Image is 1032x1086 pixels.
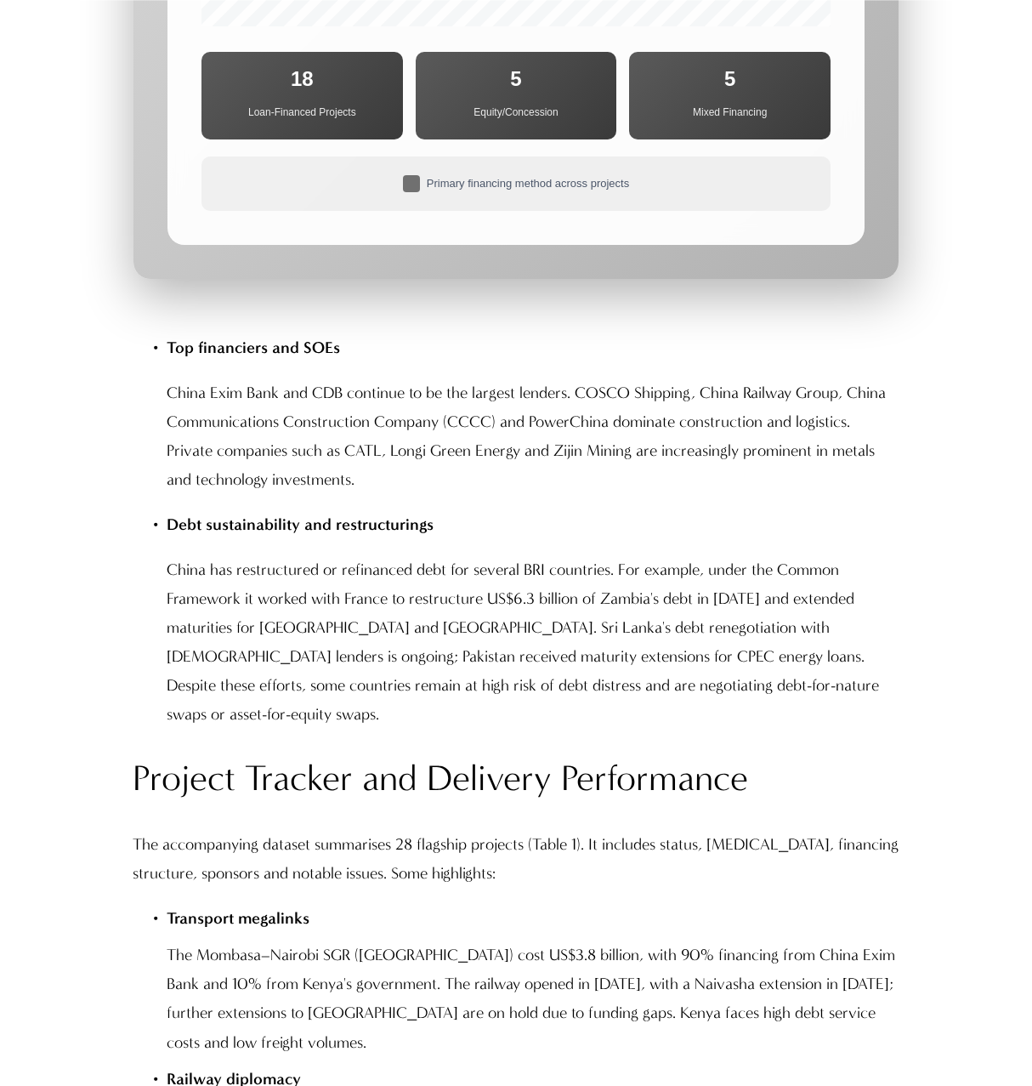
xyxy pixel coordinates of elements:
[214,65,390,94] span: 18
[427,169,629,198] span: Primary financing method across projects
[133,756,899,803] h2: Project Tracker and Delivery Performance
[133,830,899,888] p: The accompanying dataset summarises 28 flagship projects (Table 1). It includes status, [MEDICAL_...
[642,98,818,127] span: Mixed Financing
[167,908,309,928] strong: Transport megalinks
[167,338,340,357] strong: Top financiers and SOEs
[167,378,899,494] p: China Exim Bank and CDB continue to be the largest lenders. COSCO Shipping, China Railway Group, ...
[642,65,818,94] span: 5
[428,98,604,127] span: Equity/Concession
[167,941,899,1056] p: The Mombasa–Nairobi SGR ([GEOGRAPHIC_DATA]) cost US$3.8 billion, with 90% financing from China Ex...
[214,98,390,127] span: Loan-Financed Projects
[167,555,899,729] p: China has restructured or refinanced debt for several BRI countries. For example, under the Commo...
[428,65,604,94] span: 5
[167,515,434,534] strong: Debt sustainability and restructurings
